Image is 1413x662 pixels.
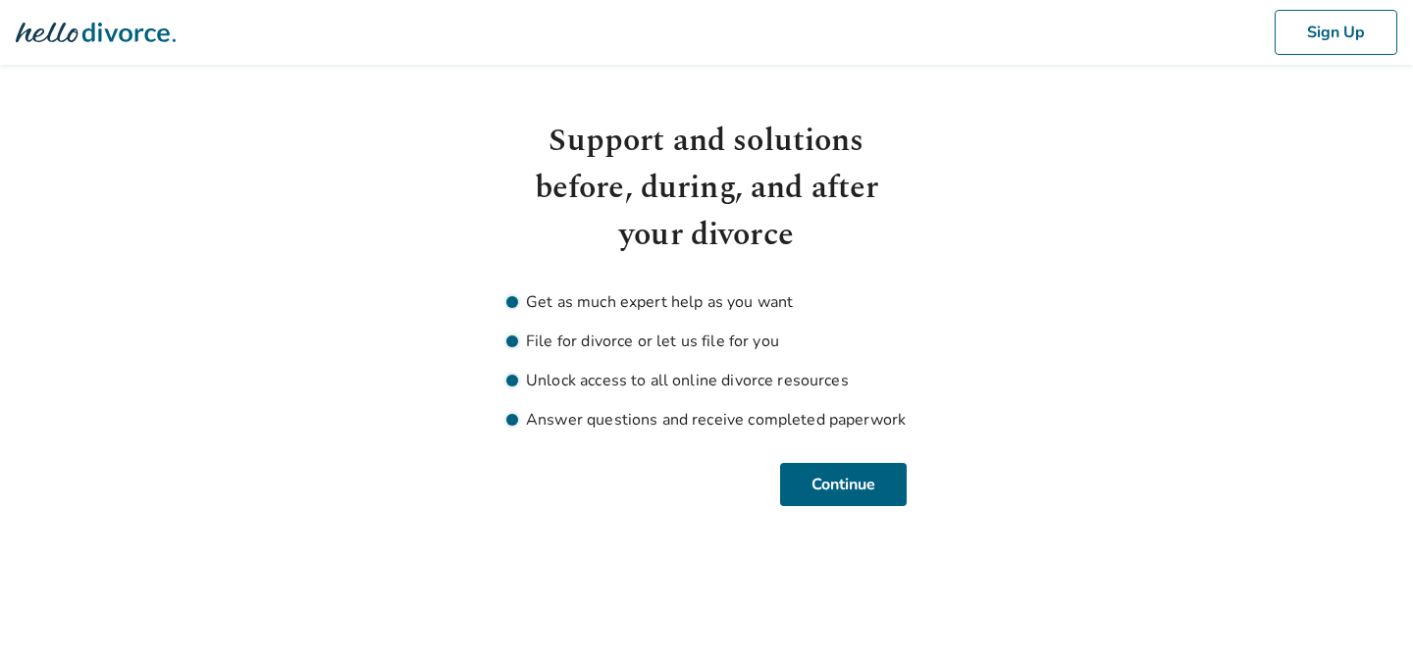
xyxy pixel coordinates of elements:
li: Get as much expert help as you want [506,290,907,314]
button: Sign Up [1275,10,1397,55]
li: File for divorce or let us file for you [506,330,907,353]
li: Answer questions and receive completed paperwork [506,408,907,432]
h1: Support and solutions before, during, and after your divorce [506,118,907,259]
button: Continue [780,463,907,506]
li: Unlock access to all online divorce resources [506,369,907,392]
